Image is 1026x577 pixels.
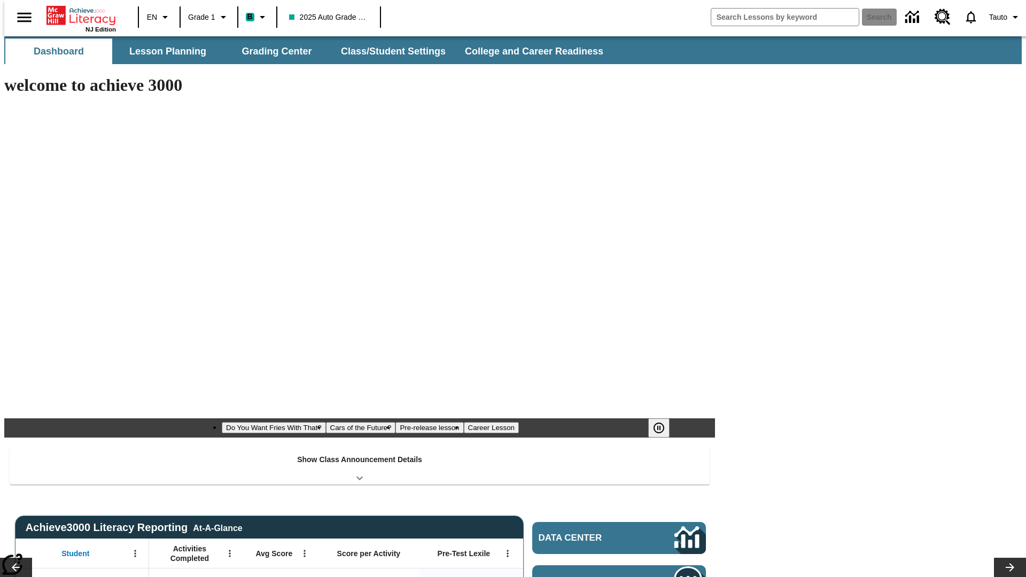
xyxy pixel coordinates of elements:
a: Resource Center, Will open in new tab [928,3,957,32]
span: 2025 Auto Grade 1 A [289,12,368,23]
button: Profile/Settings [985,7,1026,27]
button: Boost Class color is teal. Change class color [242,7,273,27]
a: Data Center [899,3,928,32]
button: Slide 4 Career Lesson [464,422,519,433]
button: Slide 3 Pre-release lesson [395,422,463,433]
button: College and Career Readiness [456,38,612,64]
a: Home [46,5,116,26]
button: Lesson Planning [114,38,221,64]
button: Grade: Grade 1, Select a grade [184,7,234,27]
span: Pre-Test Lexile [438,549,491,558]
span: Achieve3000 Literacy Reporting [26,521,243,534]
input: search field [711,9,859,26]
button: Open Menu [222,545,238,562]
span: Grade 1 [188,12,215,23]
button: Class/Student Settings [332,38,454,64]
span: Tauto [989,12,1007,23]
button: Lesson carousel, Next [994,558,1026,577]
div: At-A-Glance [193,521,242,533]
span: B [247,10,253,24]
span: Avg Score [255,549,292,558]
div: SubNavbar [4,38,613,64]
span: EN [147,12,157,23]
button: Open Menu [297,545,313,562]
div: Home [46,4,116,33]
span: Score per Activity [337,549,401,558]
button: Open Menu [127,545,143,562]
span: Activities Completed [154,544,225,563]
p: Show Class Announcement Details [297,454,422,465]
span: Data Center [539,533,639,543]
button: Open side menu [9,2,40,33]
button: Slide 2 Cars of the Future? [326,422,396,433]
div: SubNavbar [4,36,1022,64]
button: Language: EN, Select a language [142,7,176,27]
span: NJ Edition [85,26,116,33]
h1: welcome to achieve 3000 [4,75,715,95]
button: Grading Center [223,38,330,64]
a: Data Center [532,522,706,554]
button: Slide 1 Do You Want Fries With That? [222,422,326,433]
button: Open Menu [500,545,516,562]
button: Dashboard [5,38,112,64]
div: Show Class Announcement Details [10,448,710,485]
span: Student [61,549,89,558]
a: Notifications [957,3,985,31]
div: Pause [648,418,680,438]
button: Pause [648,418,670,438]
